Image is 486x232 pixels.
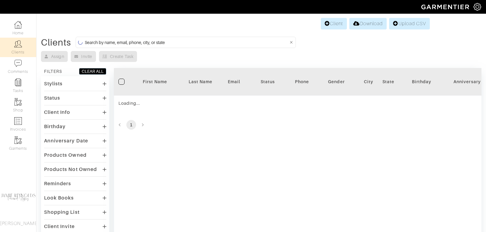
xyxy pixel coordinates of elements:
[126,120,136,130] button: page 1
[137,79,173,85] div: First Name
[79,68,106,75] button: CLEAR ALL
[449,79,485,85] div: Anniversary
[403,79,440,85] div: Birthday
[14,21,22,29] img: dashboard-icon-dbcd8f5a0b271acd01030246c82b418ddd0df26cd7fceb0bd07c9910d44c42f6.png
[182,79,219,85] div: Last Name
[321,18,347,29] a: Client
[44,95,60,101] div: Status
[114,120,481,130] nav: pagination navigation
[418,2,474,12] img: garmentier-logo-header-white-b43fb05a5012e4ada735d5af1a66efaba907eab6374d6393d1fbf88cb4ef424d.png
[41,39,71,46] div: Clients
[44,68,62,74] div: FILTERS
[44,138,88,144] div: Anniversary Date
[44,81,63,87] div: Stylists
[14,79,22,86] img: reminder-icon-8004d30b9f0a5d33ae49ab947aed9ed385cf756f9e5892f1edd6e32f2345188e.png
[399,68,444,96] th: Toggle SortBy
[178,68,223,96] th: Toggle SortBy
[118,100,240,106] div: Loading...
[44,124,66,130] div: Birthday
[228,79,240,85] div: Email
[85,39,288,46] input: Search by name, email, phone, city, or state
[44,181,71,187] div: Reminders
[44,166,97,172] div: Products Not Owned
[82,68,104,74] div: CLEAR ALL
[44,195,74,201] div: Look Books
[364,79,373,85] div: City
[44,209,80,215] div: Shopping List
[382,79,394,85] div: State
[44,152,87,158] div: Products Owned
[245,68,290,96] th: Toggle SortBy
[249,79,286,85] div: Status
[44,109,70,115] div: Client Info
[132,68,178,96] th: Toggle SortBy
[14,60,22,67] img: comment-icon-a0a6a9ef722e966f86d9cbdc48e553b5cf19dbc54f86b18d962a5391bc8f6eb6.png
[295,79,309,85] div: Phone
[44,223,75,230] div: Client Invite
[314,68,359,96] th: Toggle SortBy
[474,3,481,11] img: gear-icon-white-bd11855cb880d31180b6d7d6211b90ccbf57a29d726f0c71d8c61bd08dd39cc2.png
[318,79,355,85] div: Gender
[349,18,387,29] a: Download
[14,117,22,125] img: orders-icon-0abe47150d42831381b5fb84f609e132dff9fe21cb692f30cb5eec754e2cba89.png
[389,18,430,29] a: Upload CSV
[14,98,22,106] img: garments-icon-b7da505a4dc4fd61783c78ac3ca0ef83fa9d6f193b1c9dc38574b1d14d53ca28.png
[14,136,22,144] img: garments-icon-b7da505a4dc4fd61783c78ac3ca0ef83fa9d6f193b1c9dc38574b1d14d53ca28.png
[14,40,22,48] img: clients-icon-6bae9207a08558b7cb47a8932f037763ab4055f8c8b6bfacd5dc20c3e0201464.png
